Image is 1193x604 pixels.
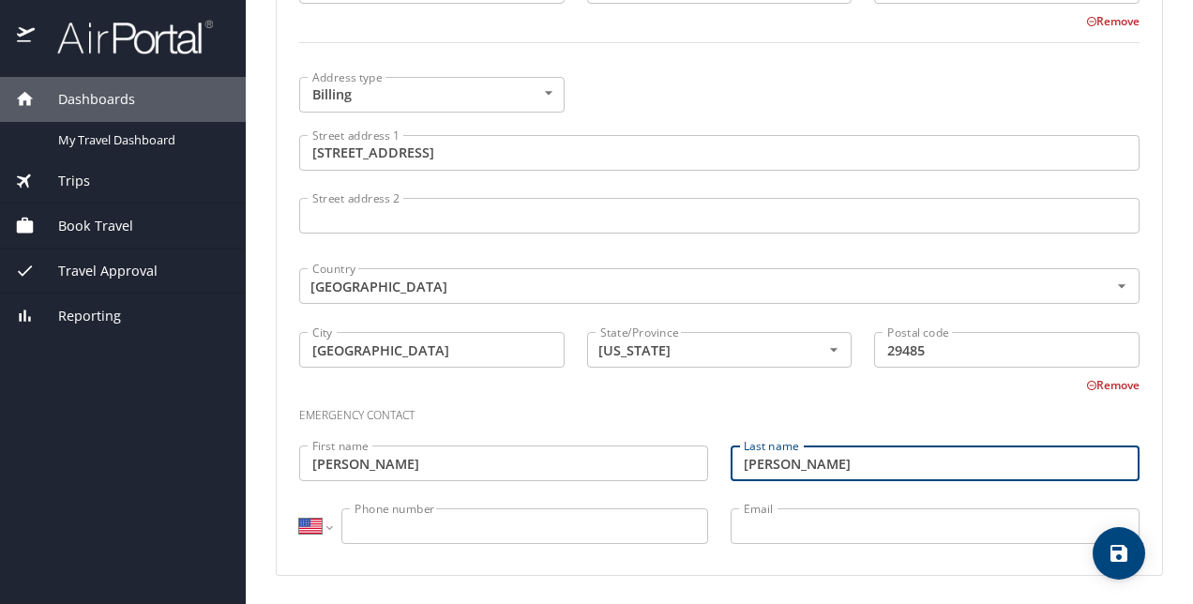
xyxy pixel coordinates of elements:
span: Trips [35,171,90,191]
span: Travel Approval [35,261,158,281]
img: icon-airportal.png [17,19,37,55]
span: Reporting [35,306,121,326]
button: Open [823,339,845,361]
button: Remove [1086,13,1140,29]
span: My Travel Dashboard [58,131,223,149]
h3: Emergency contact [299,395,1140,427]
button: Open [1110,275,1133,297]
img: airportal-logo.png [37,19,213,55]
span: Book Travel [35,216,133,236]
button: Remove [1086,377,1140,393]
button: save [1093,527,1145,580]
span: Dashboards [35,89,135,110]
div: Billing [299,77,565,113]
